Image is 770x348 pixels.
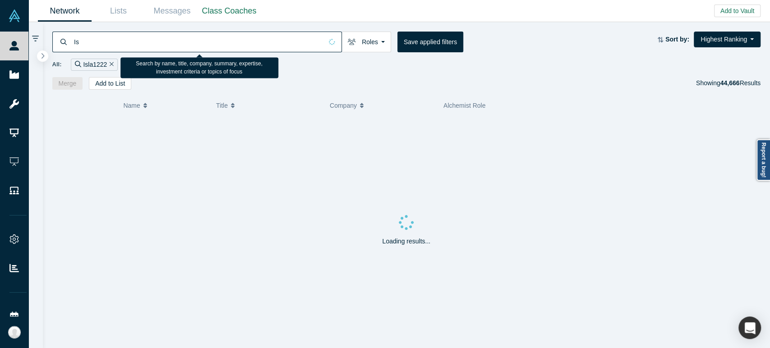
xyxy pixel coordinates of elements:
a: Report a bug! [756,139,770,181]
span: All: [52,60,62,69]
a: Class Coaches [199,0,259,22]
button: Add to List [89,77,131,90]
button: Highest Ranking [694,32,761,47]
span: Alchemist Role [443,102,485,109]
button: Roles [341,32,391,52]
button: Company [330,96,434,115]
button: Name [123,96,207,115]
a: Lists [92,0,145,22]
button: Add to Vault [714,5,761,17]
span: Title [216,96,228,115]
button: Save applied filters [397,32,463,52]
button: Merge [52,77,83,90]
div: Isla1222 [71,59,118,71]
img: Alchemist Vault Logo [8,9,21,22]
a: Messages [145,0,199,22]
button: Title [216,96,320,115]
div: Showing [696,77,761,90]
a: Network [38,0,92,22]
button: Remove Filter [107,60,114,70]
span: Results [720,79,761,87]
span: Name [123,96,140,115]
strong: 44,666 [720,79,739,87]
span: Company [330,96,357,115]
input: Search by name, title, company, summary, expertise, investment criteria or topics of focus [73,31,323,52]
p: Loading results... [382,237,430,246]
img: Rea Medina's Account [8,326,21,339]
strong: Sort by: [665,36,689,43]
